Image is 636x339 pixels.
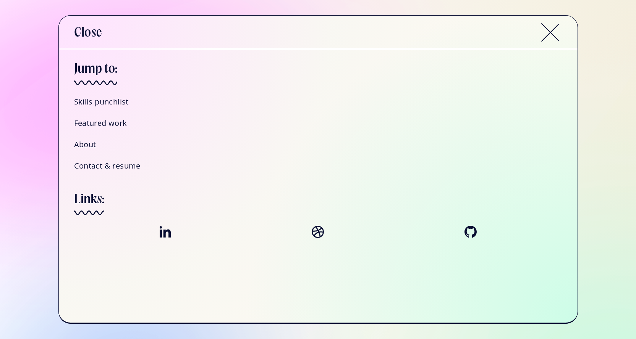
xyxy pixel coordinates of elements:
a: Featured work [74,116,562,134]
img: LinkedIn Company Icon [158,224,173,239]
a: Skills punchlist [74,94,562,112]
h4: Featured work [74,118,127,128]
a: Contact & resume [74,158,562,177]
a: About [74,137,562,155]
h4: Contact & resume [74,161,141,171]
img: Github Company Icon [463,224,478,239]
img: Dribbble company icon [310,224,325,239]
h3: Close [74,25,102,41]
h3: Links: [74,180,104,208]
h4: About [74,140,96,149]
h4: Skills punchlist [74,97,129,107]
h3: Jump to: [74,49,117,77]
a: Close [59,16,578,49]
